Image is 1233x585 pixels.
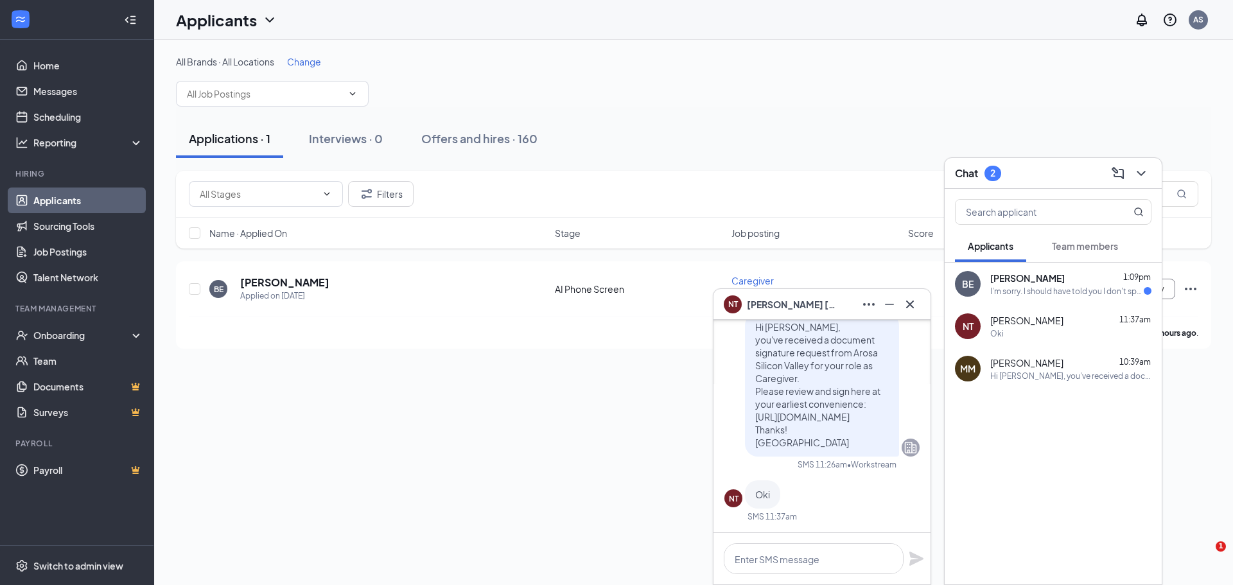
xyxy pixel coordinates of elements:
svg: Notifications [1134,12,1150,28]
button: ComposeMessage [1108,163,1128,184]
button: Filter Filters [348,181,414,207]
svg: WorkstreamLogo [14,13,27,26]
div: BE [214,284,223,295]
span: Stage [555,227,581,240]
span: Score [908,227,934,240]
span: Oki [755,489,770,500]
span: [PERSON_NAME] [990,356,1063,369]
span: Change [287,56,321,67]
div: Offers and hires · 160 [421,130,538,146]
span: • Workstream [847,459,896,470]
span: [PERSON_NAME] [990,314,1063,327]
div: NT [729,493,739,504]
div: Hi [PERSON_NAME], you've received a document signature request from Arosa Silicon Valley for your... [990,371,1151,381]
svg: UserCheck [15,329,28,342]
div: Onboarding [33,329,132,342]
input: Search applicant [956,200,1108,224]
svg: ChevronDown [347,89,358,99]
div: NT [963,320,974,333]
iframe: Intercom live chat [1189,541,1220,572]
div: AI Phone Screen [555,283,724,295]
div: SMS 11:26am [798,459,847,470]
span: 1 [1216,541,1226,552]
svg: ChevronDown [1133,166,1149,181]
div: Interviews · 0 [309,130,383,146]
div: Hiring [15,168,141,179]
svg: ChevronDown [322,189,332,199]
div: BE [962,277,974,290]
div: Team Management [15,303,141,314]
span: [PERSON_NAME] [PERSON_NAME] [747,297,837,311]
span: Job posting [731,227,780,240]
svg: MagnifyingGlass [1176,189,1187,199]
div: SMS 11:37am [748,511,797,522]
span: Applicants [968,240,1013,252]
a: SurveysCrown [33,399,143,425]
svg: MagnifyingGlass [1133,207,1144,217]
h3: Chat [955,166,978,180]
span: Team members [1052,240,1118,252]
a: PayrollCrown [33,457,143,483]
a: Talent Network [33,265,143,290]
button: ChevronDown [1131,163,1151,184]
span: Name · Applied On [209,227,287,240]
div: Applied on [DATE] [240,290,329,302]
span: All Brands · All Locations [176,56,274,67]
a: Team [33,348,143,374]
div: MM [960,362,975,375]
svg: Ellipses [1183,281,1198,297]
span: 1:09pm [1123,272,1151,282]
h5: [PERSON_NAME] [240,275,329,290]
span: Caregiver [731,275,774,286]
h1: Applicants [176,9,257,31]
svg: ChevronDown [262,12,277,28]
button: Minimize [879,294,900,315]
div: I'm sorry. I should have told you I don't speak much English. I use a translator for texting and ... [990,286,1144,297]
div: Switch to admin view [33,559,123,572]
svg: Company [903,440,918,455]
div: Applications · 1 [189,130,270,146]
svg: QuestionInfo [1162,12,1178,28]
svg: Settings [15,559,28,572]
a: DocumentsCrown [33,374,143,399]
a: Messages [33,78,143,104]
svg: Minimize [882,297,897,312]
a: Applicants [33,188,143,213]
input: All Stages [200,187,317,201]
a: Job Postings [33,239,143,265]
span: [PERSON_NAME] [990,272,1065,284]
input: All Job Postings [187,87,342,101]
b: 18 hours ago [1150,328,1196,338]
span: 10:39am [1119,357,1151,367]
svg: Analysis [15,136,28,149]
button: Cross [900,294,920,315]
svg: ComposeMessage [1110,166,1126,181]
a: Home [33,53,143,78]
div: AS [1193,14,1203,25]
svg: Plane [909,551,924,566]
button: Ellipses [859,294,879,315]
a: Scheduling [33,104,143,130]
div: Payroll [15,438,141,449]
div: 2 [990,168,995,179]
svg: Collapse [124,13,137,26]
a: Sourcing Tools [33,213,143,239]
div: Oki [990,328,1004,339]
span: Hi [PERSON_NAME], you've received a document signature request from Arosa Silicon Valley for your... [755,321,880,448]
svg: Filter [359,186,374,202]
svg: Ellipses [861,297,877,312]
div: Reporting [33,136,144,149]
span: 11:37am [1119,315,1151,324]
svg: Cross [902,297,918,312]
